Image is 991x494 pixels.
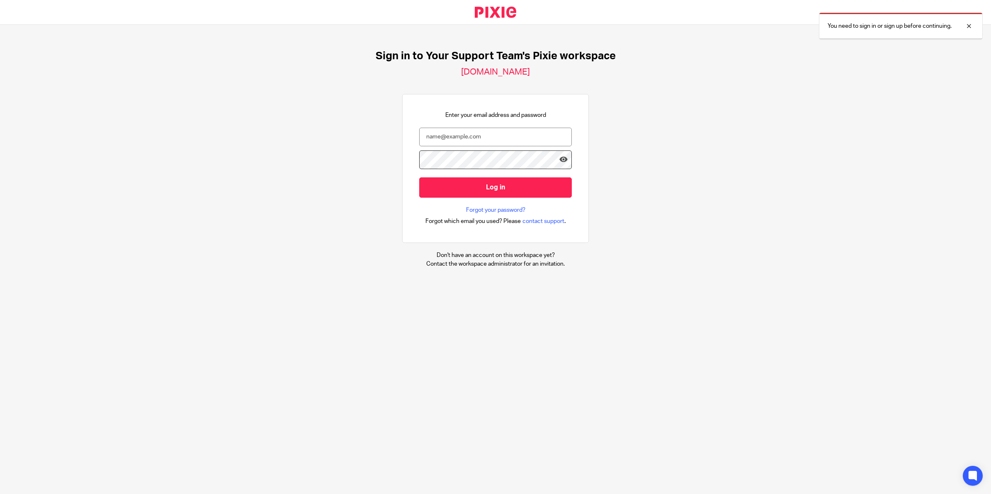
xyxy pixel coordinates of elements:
[426,260,565,268] p: Contact the workspace administrator for an invitation.
[425,217,521,225] span: Forgot which email you used? Please
[419,128,572,146] input: name@example.com
[461,67,530,77] h2: [DOMAIN_NAME]
[522,217,564,225] span: contact support
[376,50,616,63] h1: Sign in to Your Support Team's Pixie workspace
[445,111,546,119] p: Enter your email address and password
[426,251,565,259] p: Don't have an account on this workspace yet?
[828,22,952,30] p: You need to sign in or sign up before continuing.
[466,206,525,214] a: Forgot your password?
[419,177,572,198] input: Log in
[425,216,566,226] div: .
